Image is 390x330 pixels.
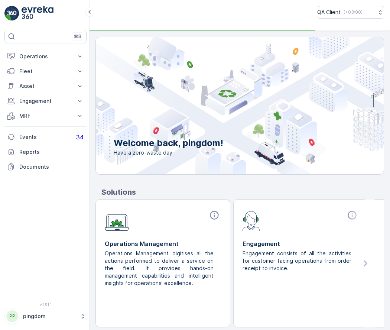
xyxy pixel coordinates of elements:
p: Operations Management digitises all the actions performed to deliver a service on the field. It p... [105,250,215,287]
div: PP [6,310,18,322]
p: ⌘B [74,33,81,39]
p: Fleet [19,68,72,75]
a: Documents [4,159,87,174]
a: Reports [4,145,87,159]
p: Solutions [101,187,384,198]
p: Engagement consists of all the activities for customer facing operations from order receipt to in... [243,250,353,272]
button: Asset [4,79,87,94]
p: Welcome back, pingdom! [114,137,223,149]
img: logo_light-DOdMpM7g.png [22,6,53,21]
button: Engagement [4,94,87,109]
span: v 1.51.1 [4,302,87,307]
p: Operations Management [105,239,221,248]
img: module-icon [243,210,260,231]
p: Engagement [243,239,359,248]
img: module-icon [105,210,129,231]
img: logo [4,6,19,21]
span: Have a zero-waste day [114,149,223,156]
p: MRF [19,112,72,120]
img: city illustration [62,37,384,174]
button: Fleet [4,64,87,79]
p: Asset [19,82,72,90]
button: MRF [4,109,87,123]
a: Events34 [4,130,87,145]
button: PPpingdom [4,308,87,324]
p: QA Client [317,9,341,16]
p: Events [19,133,72,141]
p: Reports [19,148,84,156]
p: Operations [19,53,72,60]
p: Documents [19,163,84,171]
button: Operations [4,49,87,64]
p: pingdom [23,313,76,320]
p: ( +03:00 ) [344,9,363,15]
button: QA Client(+03:00) [317,6,384,19]
p: Engagement [19,97,72,105]
p: 34 [76,134,84,140]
